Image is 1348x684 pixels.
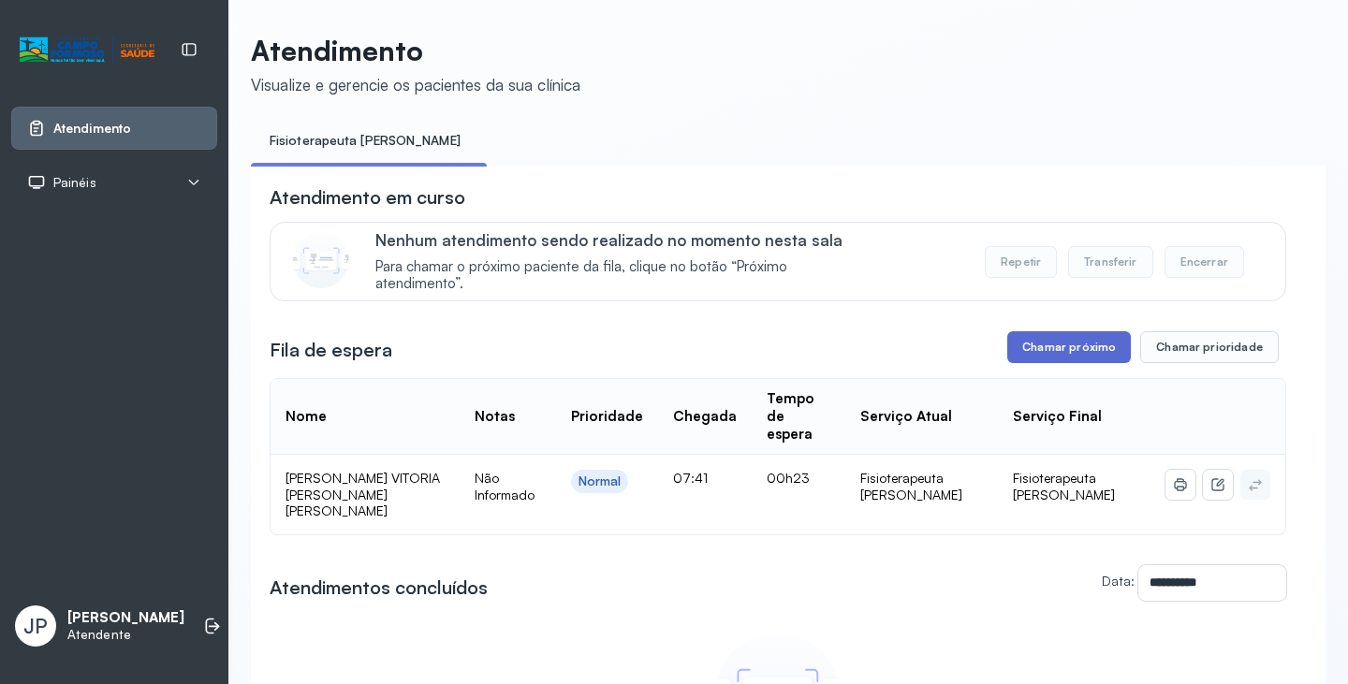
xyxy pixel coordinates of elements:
[1140,331,1279,363] button: Chamar prioridade
[270,337,392,363] h3: Fila de espera
[67,609,184,627] p: [PERSON_NAME]
[860,408,952,426] div: Serviço Atual
[286,408,327,426] div: Nome
[1013,470,1115,502] span: Fisioterapeuta [PERSON_NAME]
[286,470,440,518] span: [PERSON_NAME] VITORIA [PERSON_NAME] [PERSON_NAME]
[767,390,831,443] div: Tempo de espera
[293,232,349,288] img: Imagem de CalloutCard
[20,35,154,65] img: Logotipo do estabelecimento
[985,246,1057,278] button: Repetir
[251,34,580,67] p: Atendimento
[67,627,184,643] p: Atendente
[27,119,201,138] a: Atendimento
[475,408,515,426] div: Notas
[375,258,871,294] span: Para chamar o próximo paciente da fila, clique no botão “Próximo atendimento”.
[270,184,465,211] h3: Atendimento em curso
[579,473,622,489] div: Normal
[53,121,131,137] span: Atendimento
[270,575,488,601] h3: Atendimentos concluídos
[251,75,580,95] div: Visualize e gerencie os pacientes da sua clínica
[1007,331,1131,363] button: Chamar próximo
[571,408,643,426] div: Prioridade
[1165,246,1244,278] button: Encerrar
[53,175,96,191] span: Painéis
[475,470,535,502] span: Não Informado
[375,230,871,250] p: Nenhum atendimento sendo realizado no momento nesta sala
[1068,246,1153,278] button: Transferir
[1102,573,1135,589] label: Data:
[673,470,708,486] span: 07:41
[767,470,810,486] span: 00h23
[860,470,983,502] div: Fisioterapeuta [PERSON_NAME]
[251,125,479,156] a: Fisioterapeuta [PERSON_NAME]
[673,408,737,426] div: Chegada
[1013,408,1102,426] div: Serviço Final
